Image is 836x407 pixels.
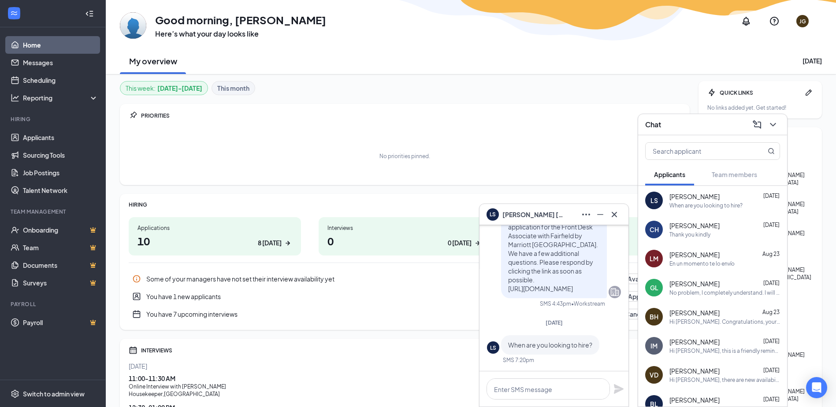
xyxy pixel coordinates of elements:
[217,83,249,93] b: This month
[23,314,98,331] a: PayrollCrown
[669,289,780,296] div: No problem, I completely understand. I will process the hours you were scheduled for [DATE].
[11,115,97,123] div: Hiring
[129,305,681,323] div: You have 7 upcoming interviews
[129,288,681,305] a: UserEntityYou have 1 new applicantsReview New ApplicantsPin
[669,202,743,209] div: When are you looking to hire?
[327,233,482,248] h1: 0
[508,341,592,349] span: When are you looking to hire?
[23,274,98,292] a: SurveysCrown
[609,209,620,220] svg: Cross
[654,170,685,178] span: Applicants
[650,225,659,234] div: CH
[10,9,19,18] svg: WorkstreamLogo
[129,346,137,355] svg: Calendar
[129,217,301,255] a: Applications108 [DATE]ArrowRight
[141,347,681,354] div: INTERVIEWS
[503,356,534,364] div: SMS 7:20pm
[85,9,94,18] svg: Collapse
[23,164,98,181] a: Job Postings
[766,118,780,132] button: ChevronDown
[146,310,591,318] div: You have 7 upcoming interviews
[283,239,292,248] svg: ArrowRight
[806,377,827,398] div: Open Intercom Messenger
[129,201,681,208] div: HIRING
[129,288,681,305] div: You have 1 new applicants
[763,367,780,374] span: [DATE]
[669,308,720,317] span: [PERSON_NAME]
[763,280,780,286] span: [DATE]
[327,224,482,232] div: Interviews
[129,305,681,323] a: CalendarNewYou have 7 upcoming interviewsReview CandidatesPin
[132,274,141,283] svg: Info
[129,270,681,288] div: Some of your managers have not set their interview availability yet
[720,89,801,96] div: QUICK LINKS
[319,217,491,255] a: Interviews00 [DATE]ArrowRight
[650,196,658,205] div: LS
[712,170,757,178] span: Team members
[763,396,780,403] span: [DATE]
[669,376,780,384] div: Hi [PERSON_NAME], there are new availabilities for an interview. This is a reminder to schedule y...
[593,207,607,222] button: Minimize
[669,250,720,259] span: [PERSON_NAME]
[502,210,564,219] span: [PERSON_NAME] [PERSON_NAME]
[669,279,720,288] span: [PERSON_NAME]
[23,36,98,54] a: Home
[23,129,98,146] a: Applicants
[650,254,658,263] div: LM
[23,93,99,102] div: Reporting
[146,274,605,283] div: Some of your managers have not set their interview availability yet
[157,83,202,93] b: [DATE] - [DATE]
[137,233,292,248] h1: 10
[669,231,710,238] div: Thank you kindly
[129,390,681,398] div: Housekeeper , [GEOGRAPHIC_DATA]
[669,221,720,230] span: [PERSON_NAME]
[645,120,661,129] h3: Chat
[129,362,681,370] div: [DATE]
[762,251,780,257] span: Aug 23
[23,256,98,274] a: DocumentsCrown
[596,309,665,319] button: Review Candidates
[258,238,282,248] div: 8 [DATE]
[132,292,141,301] svg: UserEntity
[120,12,146,39] img: Jessica Gray
[126,83,202,93] div: This week :
[129,55,177,67] h2: My overview
[803,56,822,65] div: [DATE]
[646,143,750,159] input: Search applicant
[750,118,764,132] button: ComposeMessage
[669,318,780,326] div: Hi [PERSON_NAME]. Congratulations, your meeting with [PERSON_NAME] for Front Desk Associate at [G...
[613,384,624,394] svg: Plane
[23,181,98,199] a: Talent Network
[146,292,580,301] div: You have 1 new applicants
[650,370,658,379] div: VD
[379,152,430,160] div: No priorities pinned.
[11,208,97,215] div: Team Management
[707,104,813,111] div: No links added yet. Get started!
[595,209,606,220] svg: Minimize
[669,366,720,375] span: [PERSON_NAME]
[155,29,326,39] h3: Here’s what your day looks like
[579,207,593,222] button: Ellipses
[448,238,472,248] div: 0 [DATE]
[23,239,98,256] a: TeamCrown
[155,12,326,27] h1: Good morning, [PERSON_NAME]
[763,222,780,228] span: [DATE]
[650,341,658,350] div: IM
[23,146,98,164] a: Sourcing Tools
[769,16,780,26] svg: QuestionInfo
[762,309,780,315] span: Aug 23
[23,389,85,398] div: Switch to admin view
[799,18,806,25] div: JG
[141,112,681,119] div: PRIORITIES
[752,119,762,130] svg: ComposeMessage
[540,300,571,307] div: SMS 4:43pm
[129,270,681,288] a: InfoSome of your managers have not set their interview availability yetSet AvailabilityPin
[23,54,98,71] a: Messages
[137,224,292,232] div: Applications
[473,239,482,248] svg: ArrowRight
[741,16,751,26] svg: Notifications
[129,374,681,383] div: 11:00 - 11:30 AM
[581,209,591,220] svg: Ellipses
[669,192,720,201] span: [PERSON_NAME]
